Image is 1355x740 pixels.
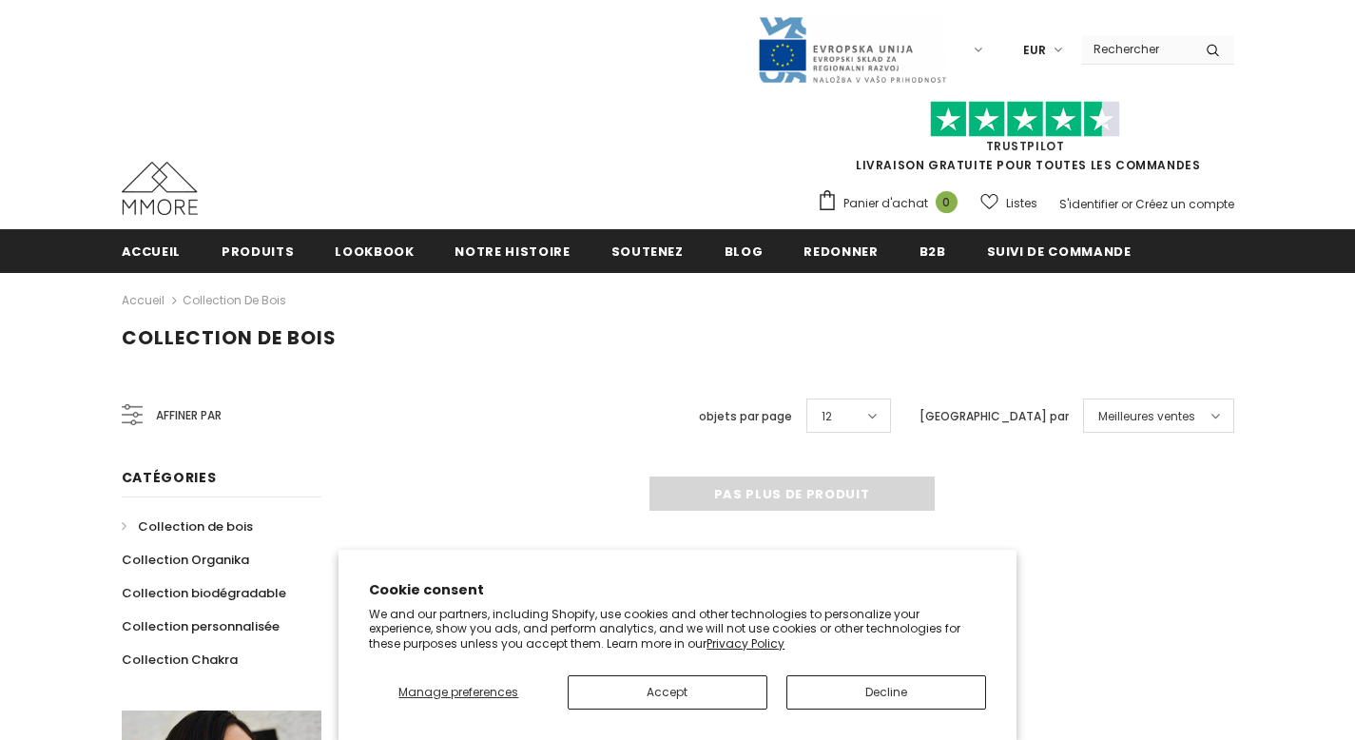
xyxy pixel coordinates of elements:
[987,229,1132,272] a: Suivi de commande
[1059,196,1118,212] a: S'identifier
[919,229,946,272] a: B2B
[369,607,986,652] p: We and our partners, including Shopify, use cookies and other technologies to personalize your ex...
[222,229,294,272] a: Produits
[817,109,1234,173] span: LIVRAISON GRATUITE POUR TOUTES LES COMMANDES
[122,162,198,215] img: Cas MMORE
[122,229,182,272] a: Accueil
[611,229,684,272] a: soutenez
[699,407,792,426] label: objets par page
[986,138,1065,154] a: TrustPilot
[122,324,337,351] span: Collection de bois
[122,617,280,635] span: Collection personnalisée
[1098,407,1195,426] span: Meilleures ventes
[183,292,286,308] a: Collection de bois
[822,407,832,426] span: 12
[122,643,238,676] a: Collection Chakra
[725,229,764,272] a: Blog
[803,229,878,272] a: Redonner
[369,580,986,600] h2: Cookie consent
[122,468,217,487] span: Catégories
[980,186,1037,220] a: Listes
[1023,41,1046,60] span: EUR
[725,243,764,261] span: Blog
[122,576,286,610] a: Collection biodégradable
[936,191,958,213] span: 0
[786,675,986,710] button: Decline
[156,405,222,426] span: Affiner par
[919,243,946,261] span: B2B
[757,15,947,85] img: Javni Razpis
[1006,194,1037,213] span: Listes
[455,243,570,261] span: Notre histoire
[398,684,518,700] span: Manage preferences
[843,194,928,213] span: Panier d'achat
[919,407,1069,426] label: [GEOGRAPHIC_DATA] par
[222,243,294,261] span: Produits
[122,651,238,669] span: Collection Chakra
[987,243,1132,261] span: Suivi de commande
[122,243,182,261] span: Accueil
[1121,196,1132,212] span: or
[335,243,414,261] span: Lookbook
[335,229,414,272] a: Lookbook
[930,101,1120,138] img: Faites confiance aux étoiles pilotes
[122,610,280,643] a: Collection personnalisée
[122,289,165,312] a: Accueil
[611,243,684,261] span: soutenez
[122,510,253,543] a: Collection de bois
[803,243,878,261] span: Redonner
[369,675,548,710] button: Manage preferences
[817,189,967,218] a: Panier d'achat 0
[138,517,253,536] span: Collection de bois
[757,41,947,57] a: Javni Razpis
[707,635,784,652] a: Privacy Policy
[1082,35,1191,63] input: Search Site
[1135,196,1234,212] a: Créez un compte
[568,675,767,710] button: Accept
[122,543,249,576] a: Collection Organika
[122,584,286,602] span: Collection biodégradable
[122,551,249,569] span: Collection Organika
[455,229,570,272] a: Notre histoire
